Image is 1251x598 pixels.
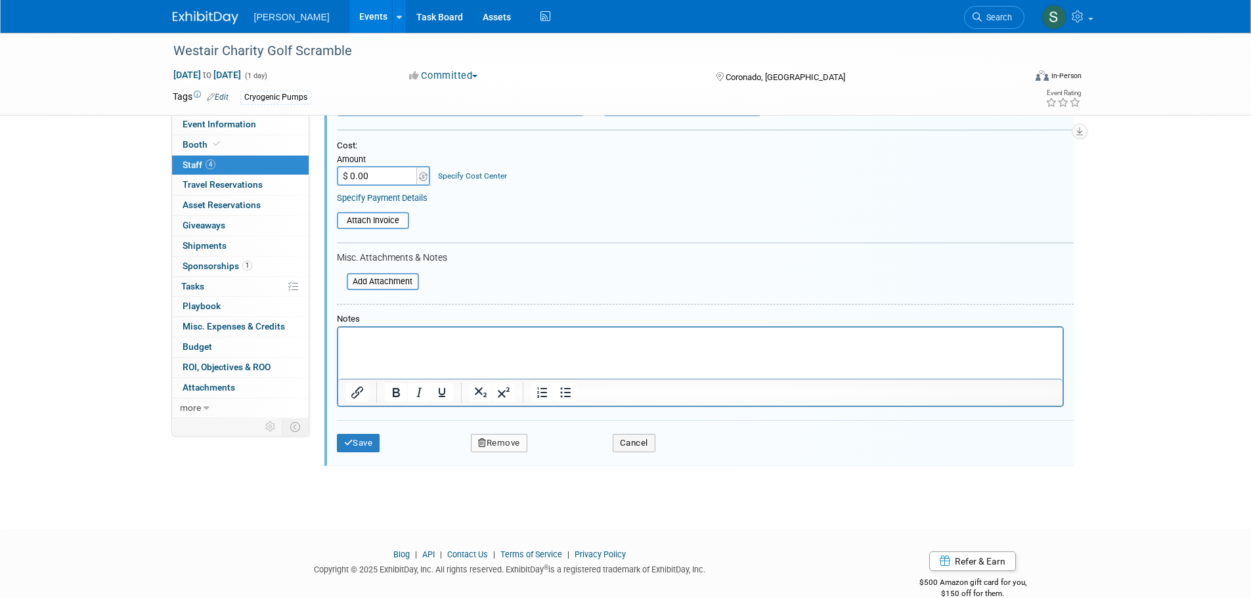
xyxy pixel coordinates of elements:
button: Bold [385,383,407,402]
a: Terms of Service [500,549,562,559]
a: Edit [207,93,229,102]
td: Tags [173,90,229,105]
span: 4 [206,160,215,169]
span: | [490,549,498,559]
span: Booth [183,139,223,150]
a: API [422,549,435,559]
td: Personalize Event Tab Strip [259,418,282,435]
span: Misc. Expenses & Credits [183,321,285,331]
span: [PERSON_NAME] [254,12,330,22]
div: Event Format [947,68,1082,88]
span: | [437,549,445,559]
span: to [201,70,213,80]
span: Asset Reservations [183,200,261,210]
span: Travel Reservations [183,179,263,190]
a: Budget [172,337,309,357]
a: Giveaways [172,216,309,236]
span: | [412,549,420,559]
span: Coronado, [GEOGRAPHIC_DATA] [726,72,845,82]
a: more [172,398,309,418]
span: Staff [183,160,215,170]
a: Tasks [172,277,309,297]
span: Playbook [183,301,221,311]
div: Copyright © 2025 ExhibitDay, Inc. All rights reserved. ExhibitDay is a registered trademark of Ex... [173,561,848,576]
div: Misc. Attachments & Notes [337,252,1074,264]
div: Event Rating [1045,90,1081,96]
img: Skye Tuinei [1042,5,1066,30]
td: Toggle Event Tabs [282,418,309,435]
button: Subscript [470,383,492,402]
div: Cryogenic Pumps [240,91,311,104]
span: Attachments [183,382,235,393]
a: Search [964,6,1024,29]
a: Misc. Expenses & Credits [172,317,309,337]
a: Refer & Earn [929,551,1016,571]
a: Specify Payment Details [337,193,428,203]
a: Playbook [172,297,309,316]
sup: ® [544,564,548,571]
button: Italic [408,383,430,402]
button: Remove [471,434,527,452]
a: Contact Us [447,549,488,559]
button: Underline [431,383,453,402]
span: | [564,549,573,559]
button: Save [337,434,380,452]
span: 1 [242,261,252,270]
button: Committed [405,69,483,83]
iframe: Rich Text Area [338,328,1063,379]
div: In-Person [1051,71,1082,81]
span: more [180,402,201,413]
span: Budget [183,341,212,352]
a: Travel Reservations [172,175,309,195]
a: Event Information [172,115,309,135]
div: Notes [337,314,1064,325]
a: Shipments [172,236,309,256]
a: Attachments [172,378,309,398]
button: Bullet list [554,383,577,402]
i: Booth reservation complete [213,140,220,148]
button: Superscript [493,383,515,402]
a: ROI, Objectives & ROO [172,358,309,377]
div: Cost: [337,140,1074,152]
span: Event Information [183,119,256,129]
a: Specify Cost Center [438,171,507,181]
button: Cancel [613,434,655,452]
span: Tasks [181,281,204,291]
a: Asset Reservations [172,196,309,215]
span: [DATE] [DATE] [173,69,242,81]
a: Blog [393,549,410,559]
a: Booth [172,135,309,155]
button: Numbered list [531,383,554,402]
img: ExhibitDay [173,11,238,24]
a: Privacy Policy [575,549,626,559]
a: Sponsorships1 [172,257,309,276]
button: Insert/edit link [346,383,368,402]
span: (1 day) [244,72,267,80]
span: Sponsorships [183,261,252,271]
a: Staff4 [172,156,309,175]
div: Amount [337,154,432,166]
span: ROI, Objectives & ROO [183,362,271,372]
span: Search [982,12,1012,22]
span: Giveaways [183,220,225,230]
img: Format-Inperson.png [1036,70,1049,81]
div: Westair Charity Golf Scramble [169,39,1005,63]
span: Shipments [183,240,227,251]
